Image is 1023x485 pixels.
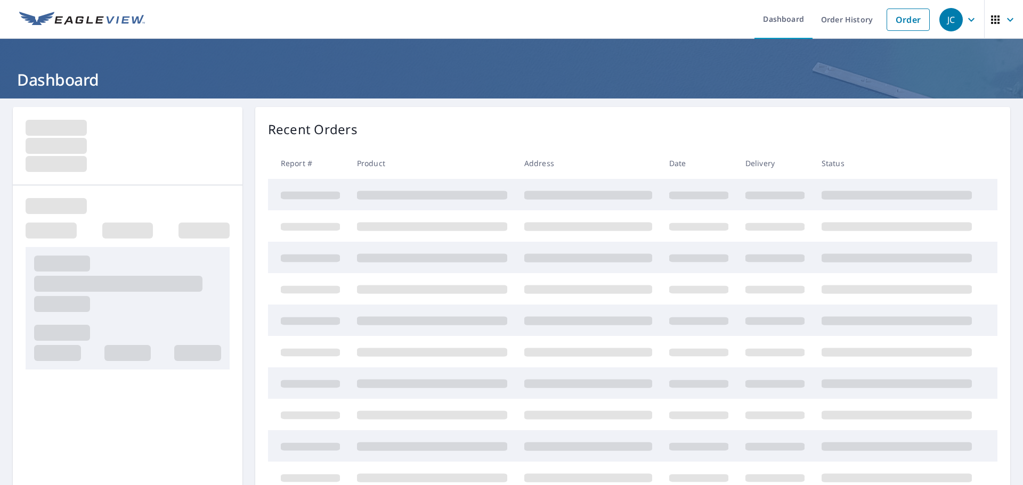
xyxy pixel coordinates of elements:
[939,8,963,31] div: JC
[737,147,813,179] th: Delivery
[19,12,145,28] img: EV Logo
[268,147,348,179] th: Report #
[348,147,516,179] th: Product
[887,9,930,31] a: Order
[516,147,661,179] th: Address
[661,147,737,179] th: Date
[813,147,980,179] th: Status
[268,120,358,139] p: Recent Orders
[13,69,1010,91] h1: Dashboard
